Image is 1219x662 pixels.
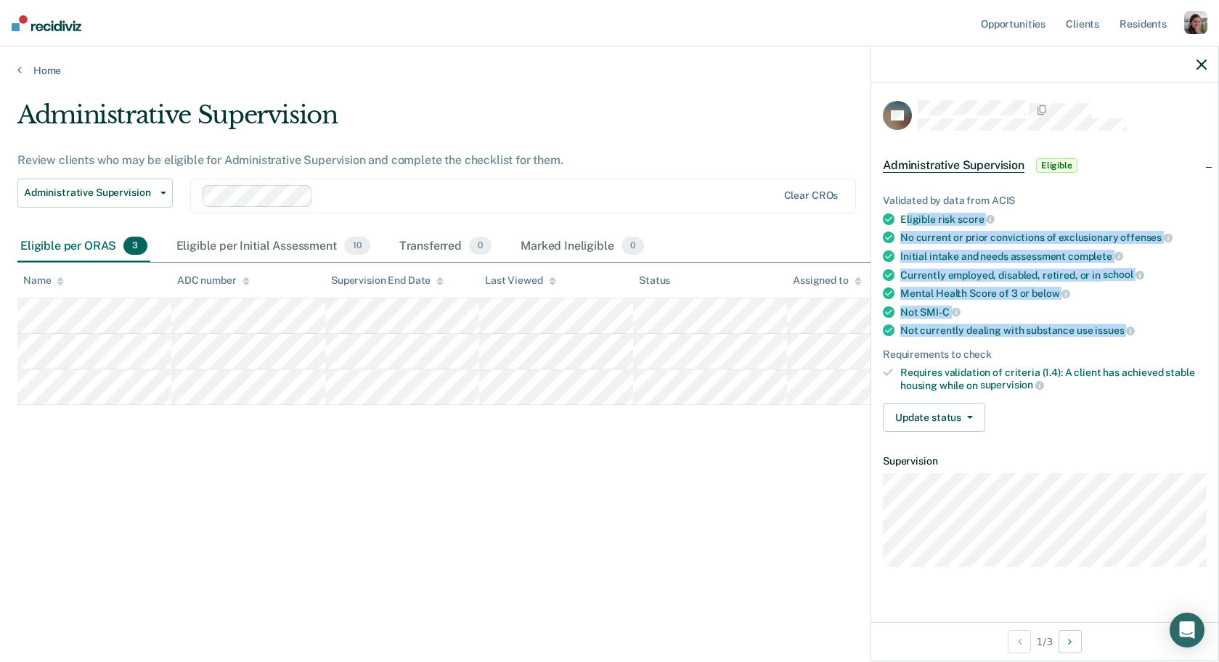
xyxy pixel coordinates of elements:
a: Home [17,64,1202,77]
div: ADC number [177,274,250,287]
div: Last Viewed [485,274,555,287]
div: Mental Health Score of 3 or [900,287,1207,300]
span: school [1103,269,1144,280]
div: Not currently dealing with substance use [900,324,1207,337]
div: Validated by data from ACIS [883,195,1207,207]
span: score [958,213,995,225]
div: Administrative SupervisionEligible [871,142,1218,189]
div: Clear CROs [784,189,839,202]
div: Requires validation of criteria (1.4): A client has achieved stable housing while on [900,367,1207,391]
span: Eligible [1036,158,1077,173]
div: Eligible per Initial Assessment [174,231,373,263]
span: 0 [469,237,492,256]
span: 0 [621,237,644,256]
div: 1 / 3 [871,622,1218,661]
button: Next Opportunity [1059,630,1082,653]
img: Recidiviz [12,15,81,31]
span: complete [1068,250,1123,262]
div: Currently employed, disabled, retired, or in [900,269,1207,282]
span: offenses [1120,232,1173,243]
div: Assigned to [793,274,861,287]
div: Name [23,274,64,287]
div: Requirements to check [883,348,1207,361]
span: issues [1095,324,1135,336]
div: Eligible per ORAS [17,231,150,263]
div: Administrative Supervision [17,100,931,142]
span: supervision [980,379,1044,391]
span: 10 [344,237,370,256]
div: Not [900,306,1207,319]
button: Update status [883,403,985,432]
div: Status [639,274,670,287]
div: Review clients who may be eligible for Administrative Supervision and complete the checklist for ... [17,153,931,167]
div: Supervision End Date [331,274,444,287]
div: Eligible risk [900,213,1207,226]
div: Transferred [396,231,495,263]
div: No current or prior convictions of exclusionary [900,231,1207,244]
span: Administrative Supervision [24,187,155,199]
span: SMI-C [920,306,960,318]
button: Previous Opportunity [1008,630,1031,653]
div: Initial intake and needs assessment [900,250,1207,263]
div: Open Intercom Messenger [1170,613,1204,647]
span: below [1032,287,1070,299]
span: Administrative Supervision [883,158,1024,173]
span: 3 [123,237,147,256]
div: Marked Ineligible [518,231,647,263]
dt: Supervision [883,455,1207,467]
